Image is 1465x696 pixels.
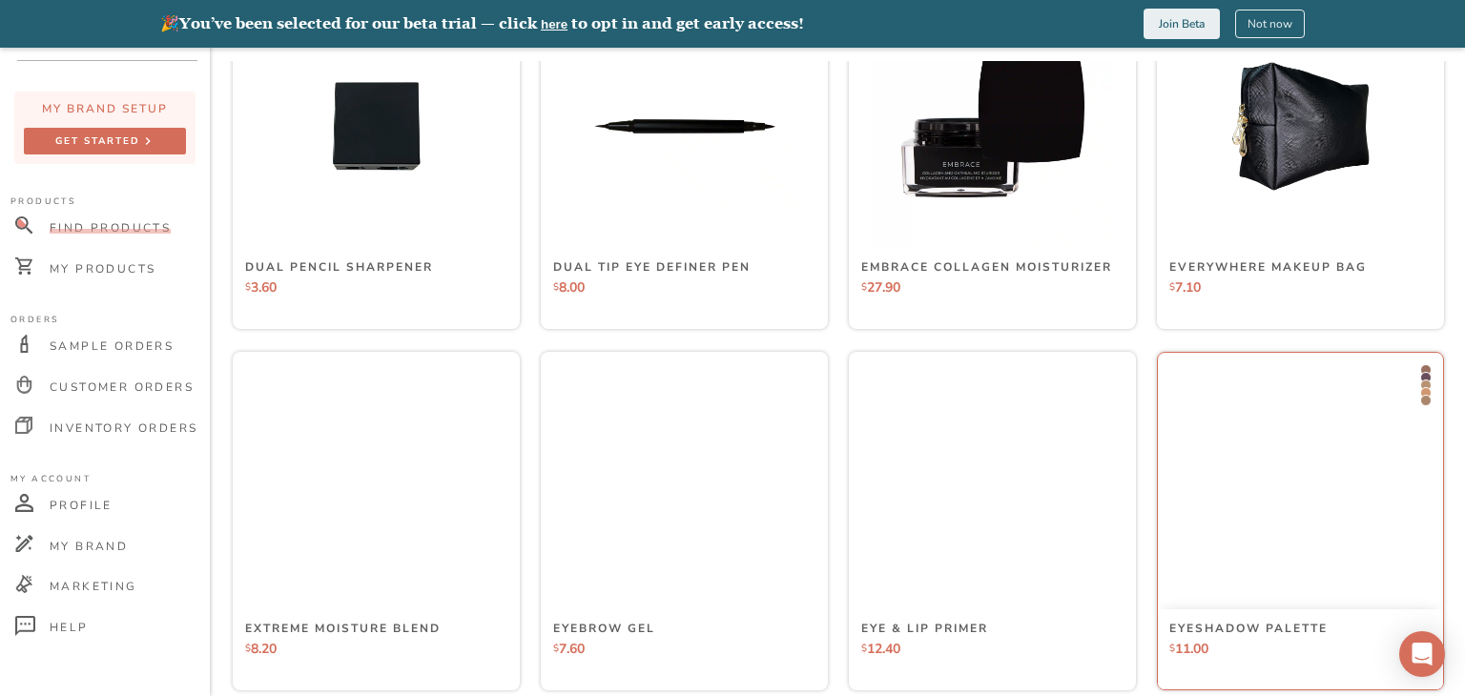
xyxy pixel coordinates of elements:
span: 7.60 [559,640,585,658]
span: Dual Pencil Sharpener [245,259,433,275]
span: $ [553,642,559,655]
span: Eye & Lip Primer [861,621,988,636]
span: 8.00 [559,278,585,297]
button: here [541,17,567,31]
span: 12.40 [867,640,900,658]
span: Embrace Collagen Moisturizer [861,259,1112,275]
img: Dual Tip Eye Definer Pen [563,5,805,247]
img: Embrace Collagen Moisturizer [871,5,1113,247]
span: Eyebrow Gel [553,621,655,636]
span: $ [1169,280,1175,294]
span: $ [1169,642,1175,655]
img: Dual Pencil Sharpener [255,5,497,247]
img: Eyeshadow Palette [1179,366,1421,608]
img: Extreme Moisture Blend [255,366,497,608]
span: $ [245,280,251,294]
span: $ [861,642,867,655]
span: $ [245,642,251,655]
span: 7.10 [1175,278,1201,297]
span: $ [553,280,559,294]
img: Eyebrow Gel [563,366,805,608]
button: Join Beta [1144,9,1220,39]
span: 27.90 [867,278,900,297]
button: Not now [1235,10,1305,38]
span: 11.00 [1175,640,1208,658]
span: Everywhere Makeup Bag [1169,259,1367,275]
div: 🎉 You’ve been selected for our beta trial — click to opt in and get early access! [160,14,804,32]
span: 3.60 [251,278,277,297]
img: Everywhere Makeup Bag [1179,5,1421,247]
span: 8.20 [251,640,277,658]
span: Extreme Moisture Blend [245,621,441,636]
span: Dual Tip Eye Definer Pen [553,259,751,275]
span: Eyeshadow Palette [1169,621,1328,636]
span: $ [861,280,867,294]
img: Eye & Lip Primer [871,366,1113,608]
div: Open Intercom Messenger [1399,631,1445,677]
